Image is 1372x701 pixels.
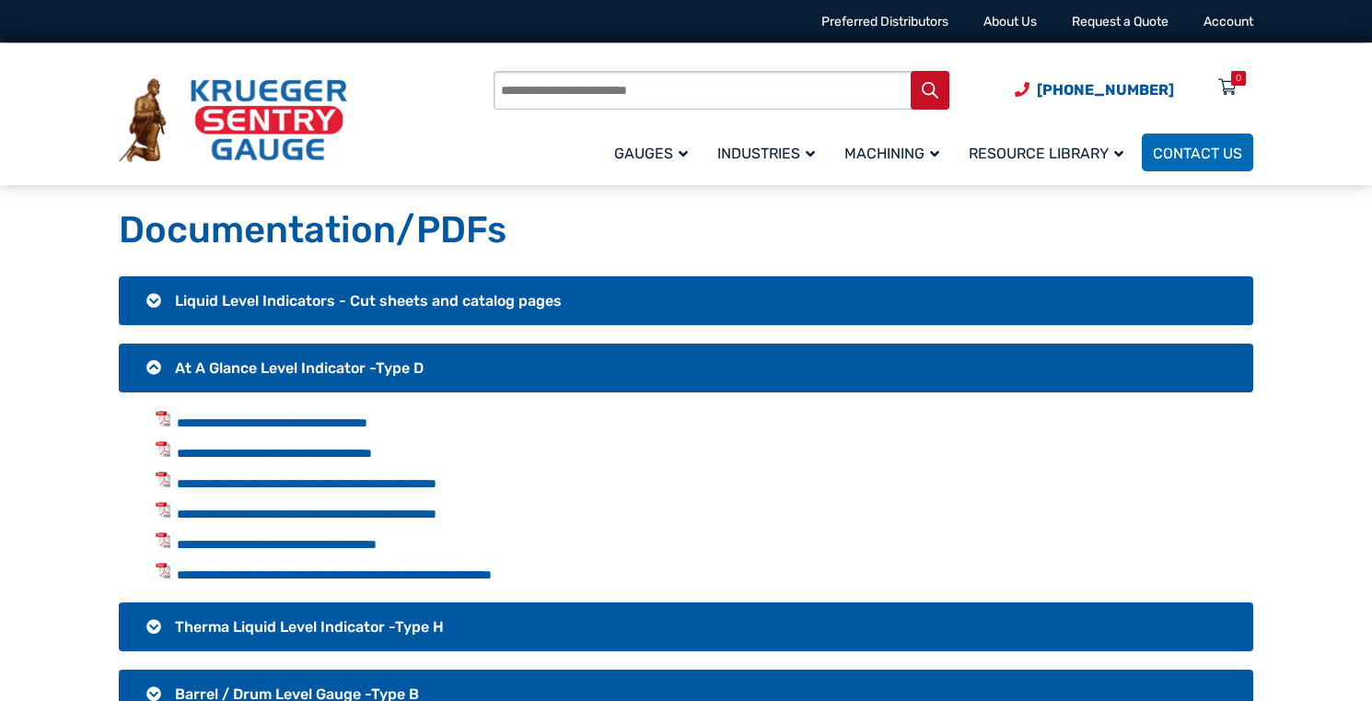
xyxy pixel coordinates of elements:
span: Industries [717,145,815,162]
a: Machining [833,131,958,174]
span: Liquid Level Indicators - Cut sheets and catalog pages [175,292,562,310]
a: Preferred Distributors [821,14,948,29]
a: Request a Quote [1072,14,1169,29]
h1: Documentation/PDFs [119,207,1253,253]
a: Industries [706,131,833,174]
span: Gauges [614,145,688,162]
span: Resource Library [969,145,1123,162]
a: About Us [983,14,1037,29]
a: Contact Us [1142,134,1253,171]
span: Contact Us [1153,145,1242,162]
span: [PHONE_NUMBER] [1037,81,1174,99]
span: At A Glance Level Indicator -Type D [175,359,424,377]
div: 0 [1236,71,1241,86]
img: Krueger Sentry Gauge [119,78,347,163]
span: Machining [844,145,939,162]
a: Resource Library [958,131,1142,174]
a: Gauges [603,131,706,174]
a: Account [1203,14,1253,29]
a: Phone Number (920) 434-8860 [1015,78,1174,101]
span: Therma Liquid Level Indicator -Type H [175,618,444,636]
